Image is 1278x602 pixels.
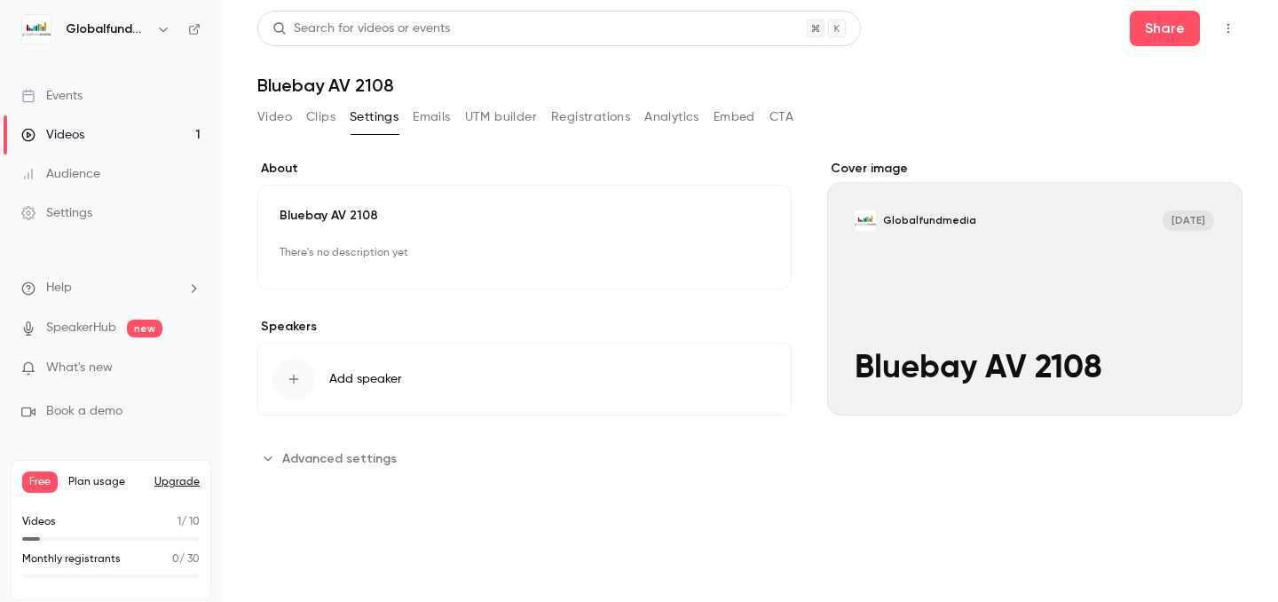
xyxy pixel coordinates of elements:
[644,103,699,131] button: Analytics
[21,165,100,183] div: Audience
[177,514,200,530] p: / 10
[714,103,755,131] button: Embed
[46,319,116,337] a: SpeakerHub
[282,449,397,468] span: Advanced settings
[257,444,792,472] section: Advanced settings
[172,551,200,567] p: / 30
[21,204,92,222] div: Settings
[22,15,51,44] img: Globalfundmedia
[350,103,398,131] button: Settings
[46,279,72,297] span: Help
[66,20,149,38] h6: Globalfundmedia
[1130,11,1200,46] button: Share
[257,75,1242,96] h1: Bluebay AV 2108
[257,160,792,178] label: About
[272,20,450,38] div: Search for videos or events
[21,87,83,105] div: Events
[21,126,84,144] div: Videos
[551,103,630,131] button: Registrations
[22,551,121,567] p: Monthly registrants
[257,103,292,131] button: Video
[21,279,201,297] li: help-dropdown-opener
[22,514,56,530] p: Videos
[827,160,1242,416] section: Cover image
[22,471,58,493] span: Free
[257,318,792,336] label: Speakers
[257,343,792,416] button: Add speaker
[413,103,450,131] button: Emails
[329,370,402,388] span: Add speaker
[68,475,144,489] span: Plan usage
[46,402,122,421] span: Book a demo
[280,239,769,267] p: There's no description yet
[177,517,181,527] span: 1
[280,207,769,225] p: Bluebay AV 2108
[154,475,200,489] button: Upgrade
[172,554,179,565] span: 0
[179,360,201,376] iframe: Noticeable Trigger
[127,320,162,337] span: new
[827,160,1242,178] label: Cover image
[46,359,113,377] span: What's new
[306,103,335,131] button: Clips
[1214,14,1242,43] button: Top Bar Actions
[769,103,793,131] button: CTA
[257,444,407,472] button: Advanced settings
[465,103,537,131] button: UTM builder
